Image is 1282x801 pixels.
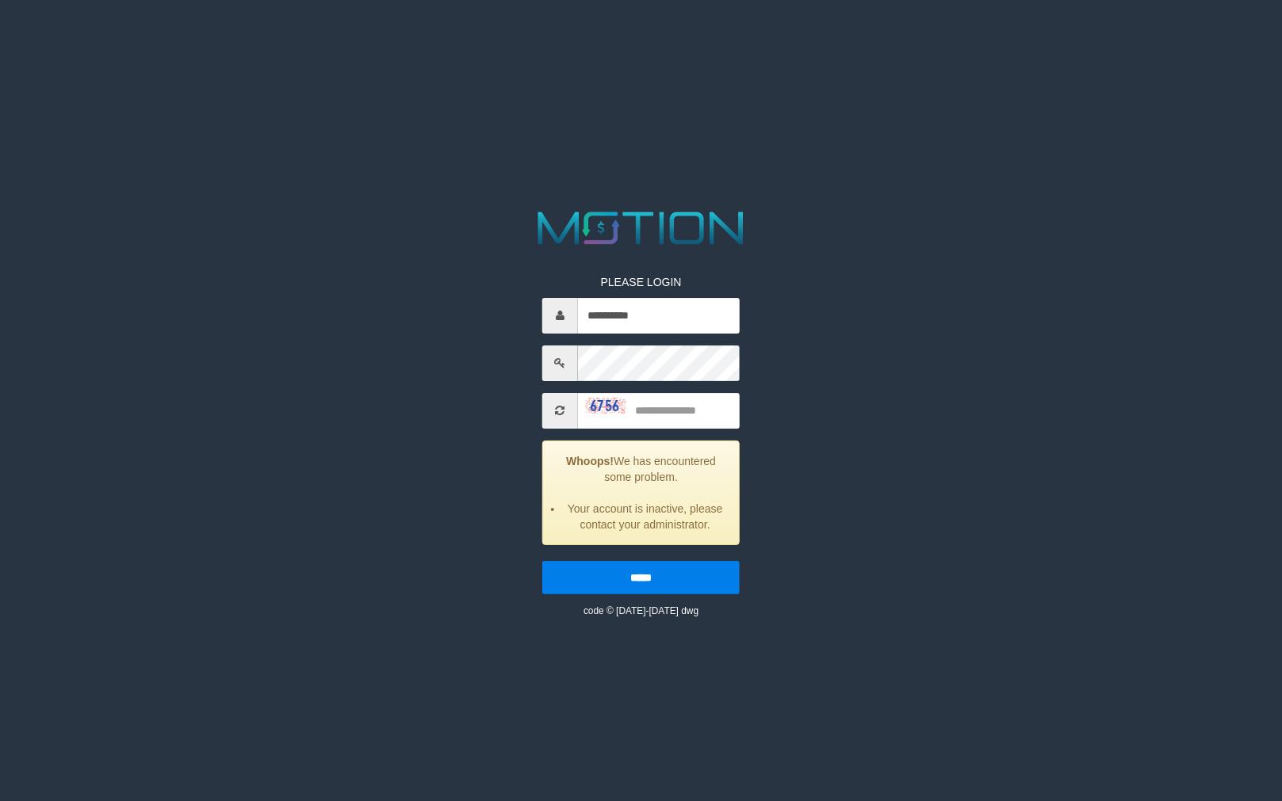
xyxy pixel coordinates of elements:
[566,455,614,467] strong: Whoops!
[563,501,727,532] li: Your account is inactive, please contact your administrator.
[529,206,753,250] img: MOTION_logo.png
[542,441,740,545] div: We has encountered some problem.
[542,274,740,290] p: PLEASE LOGIN
[586,398,626,414] img: captcha
[584,605,698,616] small: code © [DATE]-[DATE] dwg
